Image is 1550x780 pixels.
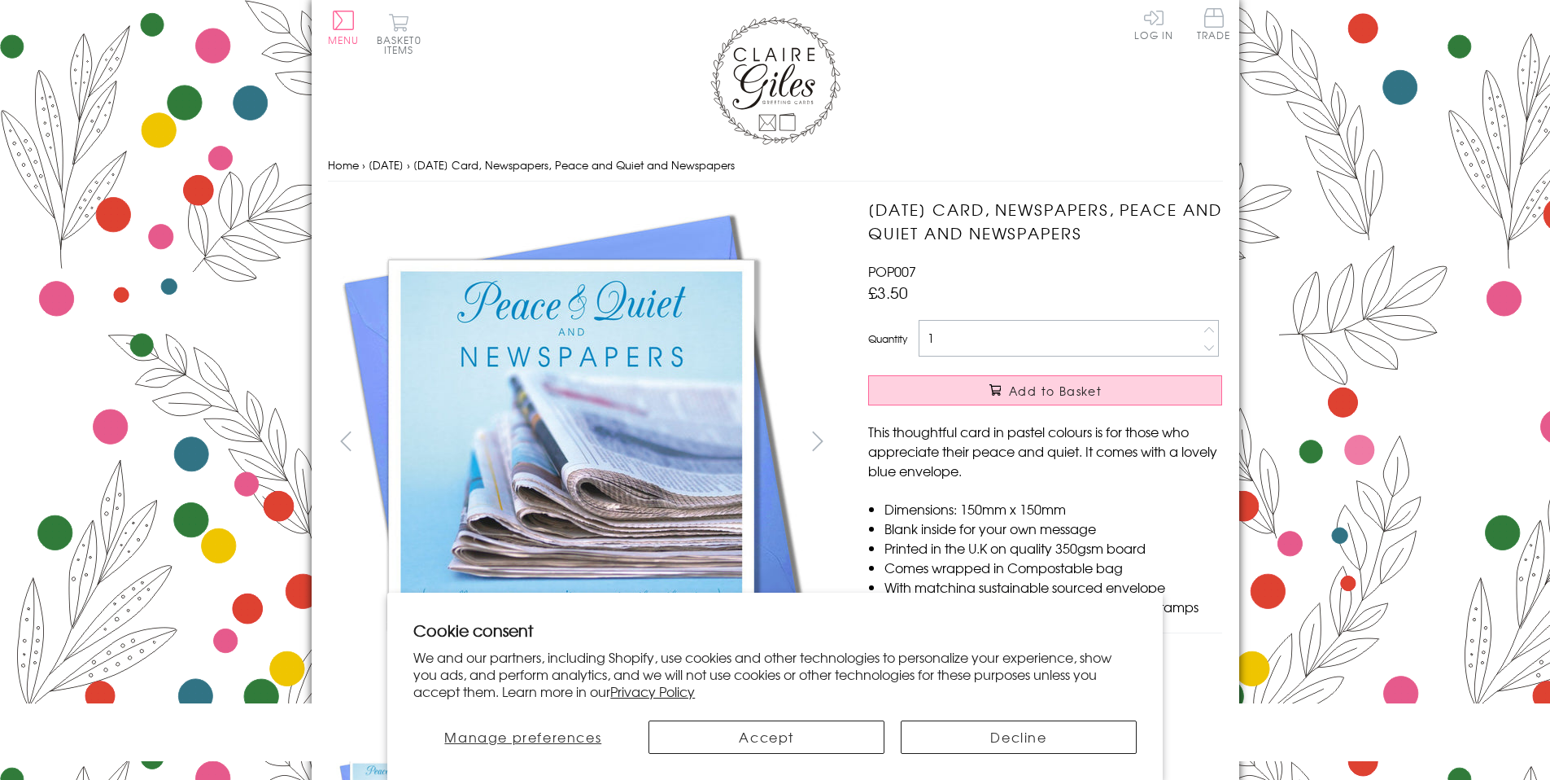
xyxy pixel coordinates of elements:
[884,538,1222,558] li: Printed in the U.K on quality 350gsm board
[868,422,1222,480] p: This thoughtful card in pastel colours is for those who appreciate their peace and quiet. It come...
[1197,8,1231,43] a: Trade
[413,157,735,173] span: [DATE] Card, Newspapers, Peace and Quiet and Newspapers
[384,33,421,57] span: 0 items
[610,681,695,701] a: Privacy Policy
[884,499,1222,519] li: Dimensions: 150mm x 150mm
[868,331,907,346] label: Quantity
[328,149,1223,182] nav: breadcrumbs
[884,577,1222,597] li: With matching sustainable sourced envelope
[328,157,359,173] a: Home
[328,423,365,459] button: prev
[413,721,632,754] button: Manage preferences
[1197,8,1231,40] span: Trade
[868,281,908,304] span: £3.50
[413,649,1137,699] p: We and our partners, including Shopify, use cookies and other technologies to personalize your ex...
[328,11,360,45] button: Menu
[444,727,601,747] span: Manage preferences
[1134,8,1173,40] a: Log In
[377,13,421,55] button: Basket0 items
[369,157,404,173] a: [DATE]
[362,157,365,173] span: ›
[884,519,1222,538] li: Blank inside for your own message
[648,721,884,754] button: Accept
[328,33,360,47] span: Menu
[799,423,836,459] button: next
[901,721,1137,754] button: Decline
[868,261,916,281] span: POP007
[884,558,1222,577] li: Comes wrapped in Compostable bag
[710,16,840,145] img: Claire Giles Greetings Cards
[413,619,1137,642] h2: Cookie consent
[1009,383,1102,399] span: Add to Basket
[868,198,1222,245] h1: [DATE] Card, Newspapers, Peace and Quiet and Newspapers
[868,375,1222,405] button: Add to Basket
[328,198,816,686] img: Father's Day Card, Newspapers, Peace and Quiet and Newspapers
[407,157,410,173] span: ›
